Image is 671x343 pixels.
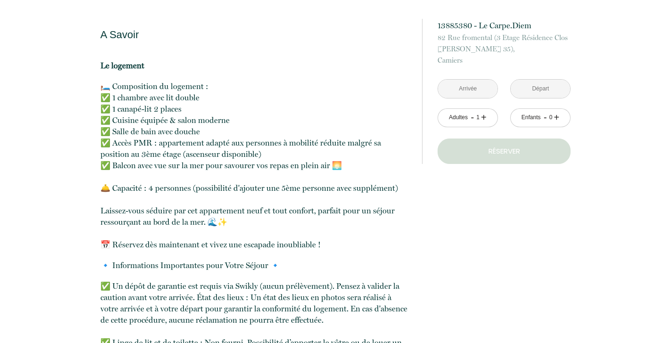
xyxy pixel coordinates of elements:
a: + [554,110,560,125]
p: A Savoir [100,28,410,41]
div: 1 [475,113,480,122]
a: + [481,110,487,125]
button: Réserver [438,139,571,164]
div: 0 [548,113,553,122]
p: 13885380 - Le Carpe.Diem [438,19,571,32]
input: Arrivée [438,80,497,98]
div: Enfants [522,113,541,122]
p: Camiers [438,32,571,66]
strong: Le logement [100,61,144,70]
span: 82 Rue fromental (3 Etage Résidence Clos [PERSON_NAME] 35), [438,32,571,55]
a: - [544,110,547,125]
span: 🛏️ Composition du logement : ✅ 1 chambre avec lit double ✅ 1 canapé-lit 2 places ✅ Cuisine équipé... [100,82,398,249]
p: Réserver [446,146,563,157]
div: Adultes [449,113,468,122]
p: 🔹 Informations Importantes pour Votre Séjour 🔹 [100,260,410,271]
input: Départ [511,80,570,98]
a: - [471,110,474,125]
